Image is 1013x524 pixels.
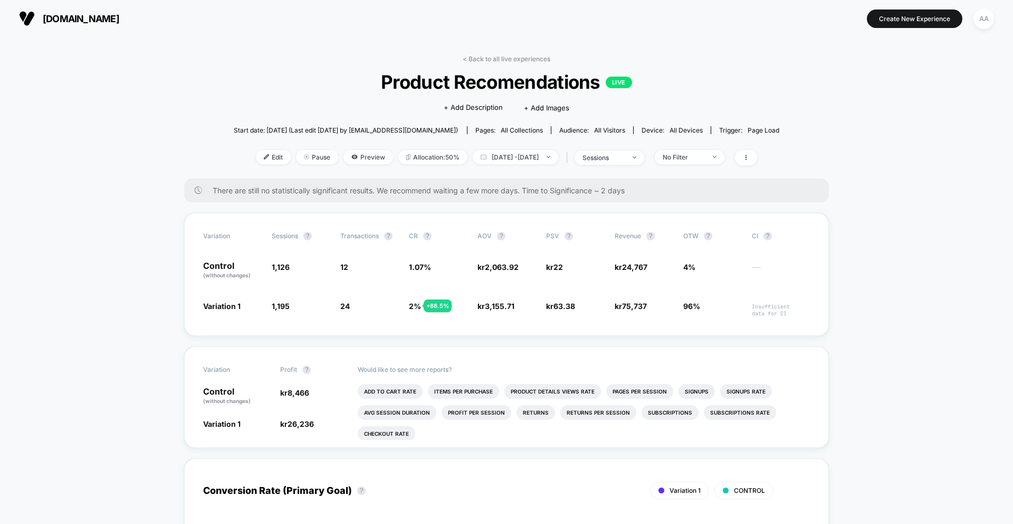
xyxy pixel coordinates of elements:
span: Page Load [748,126,779,134]
li: Items Per Purchase [428,384,499,399]
span: kr [280,419,314,428]
img: Visually logo [19,11,35,26]
span: kr [477,263,519,272]
span: 8,466 [288,388,309,397]
a: < Back to all live experiences [463,55,550,63]
span: 1,126 [272,263,290,272]
p: Would like to see more reports? [358,366,810,373]
span: Variation [203,232,261,240]
span: all collections [501,126,543,134]
span: + Add Description [444,102,503,113]
li: Subscriptions Rate [704,405,776,420]
button: AA [970,8,997,30]
button: ? [763,232,772,240]
span: 4% [683,263,695,272]
span: | [563,150,575,165]
button: Create New Experience [867,10,962,28]
span: Pause [296,150,338,164]
span: 63.38 [553,302,575,311]
span: [DATE] - [DATE] [473,150,558,164]
div: AA [973,8,994,29]
p: Control [203,261,261,279]
div: Audience: [559,126,625,134]
span: Insufficient data for CI [752,303,810,317]
span: Revenue [615,232,641,240]
div: Trigger: [719,126,779,134]
span: 12 [340,263,348,272]
div: No Filter [663,153,705,161]
li: Returns [517,405,555,420]
img: calendar [481,154,486,160]
span: 1,195 [272,302,290,311]
span: kr [546,302,575,311]
div: Pages: [475,126,543,134]
span: Transactions [340,232,379,240]
span: CI [752,232,810,240]
li: Pages Per Session [606,384,673,399]
span: Variation [203,366,261,374]
button: ? [384,232,393,240]
span: Variation 1 [203,302,241,311]
span: CR [409,232,418,240]
span: Product Recomendations [261,71,752,93]
span: 2,063.92 [485,263,519,272]
span: 2 % [409,302,421,311]
img: end [713,156,716,158]
button: [DOMAIN_NAME] [16,10,122,27]
span: 26,236 [288,419,314,428]
img: end [304,154,309,160]
p: Control [203,387,270,405]
span: All Visitors [594,126,625,134]
li: Subscriptions [642,405,699,420]
span: 3,155.71 [485,302,514,311]
li: Checkout Rate [358,426,415,441]
span: [DOMAIN_NAME] [43,13,119,24]
span: OTW [683,232,741,240]
li: Returns Per Session [560,405,636,420]
li: Signups [678,384,715,399]
span: kr [615,302,647,311]
span: Start date: [DATE] (Last edit [DATE] by [EMAIL_ADDRESS][DOMAIN_NAME]) [234,126,458,134]
button: ? [302,366,311,374]
span: --- [752,264,810,279]
li: Signups Rate [720,384,772,399]
span: Variation 1 [670,486,701,494]
p: LIVE [606,77,632,88]
div: sessions [582,154,625,162]
span: Preview [343,150,393,164]
span: 1.07 % [409,263,431,272]
button: ? [704,232,712,240]
img: end [633,156,636,158]
span: 22 [553,263,563,272]
span: Sessions [272,232,298,240]
button: ? [423,232,432,240]
span: CONTROL [734,486,765,494]
div: + 88.5 % [424,300,452,312]
li: Profit Per Session [442,405,511,420]
img: rebalance [406,154,410,160]
span: kr [477,302,514,311]
span: AOV [477,232,492,240]
li: Product Details Views Rate [504,384,601,399]
li: Add To Cart Rate [358,384,423,399]
span: Edit [256,150,291,164]
span: (without changes) [203,272,251,278]
span: There are still no statistically significant results. We recommend waiting a few more days . Time... [213,186,808,195]
span: Profit [280,366,297,373]
button: ? [497,232,505,240]
span: 96% [683,302,700,311]
span: Device: [633,126,711,134]
span: kr [615,263,647,272]
span: + Add Images [524,104,569,112]
span: 24,767 [622,263,647,272]
span: (without changes) [203,398,251,404]
img: end [547,156,550,158]
button: ? [646,232,655,240]
span: PSV [546,232,559,240]
span: Variation 1 [203,419,241,428]
span: kr [546,263,563,272]
button: ? [303,232,312,240]
span: 24 [340,302,350,311]
button: ? [565,232,573,240]
span: Allocation: 50% [398,150,467,164]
